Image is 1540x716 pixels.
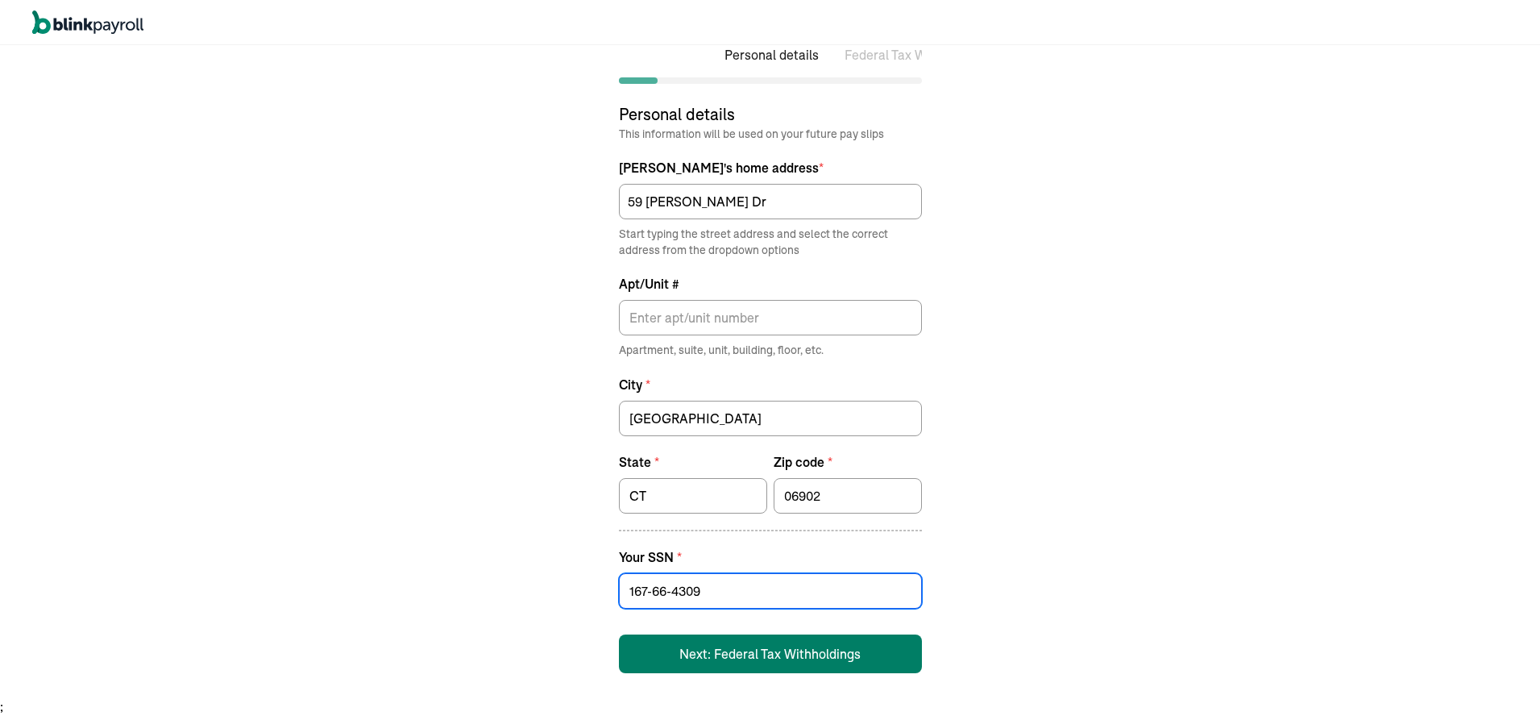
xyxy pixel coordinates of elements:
span: [PERSON_NAME] 's home address [619,158,922,177]
span: Start typing the street address and select the correct address from the dropdown options [619,226,922,258]
h2: Personal details [619,103,922,126]
span: Apartment, suite, unit, building, floor, etc. [619,342,922,359]
li: Federal Tax Withholdings [845,45,991,65]
iframe: Chat Widget [1264,542,1540,716]
button: Next: Federal Tax Withholdings [619,635,922,673]
input: Business state [619,478,767,514]
li: Personal details [724,45,819,65]
input: Enter apt/unit number [619,300,922,335]
label: City [619,375,922,394]
input: Business location city [619,401,922,436]
p: This information will be used on your future pay slips [619,126,922,142]
label: State [619,452,767,472]
input: Your social security number [619,573,922,609]
label: Your SSN [619,547,922,567]
label: Apt/Unit # [619,274,922,293]
label: Zip code [774,452,922,472]
input: Street address (Ex. 4594 UnionSt...) [619,184,922,219]
input: Enter zipcode [774,478,922,514]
